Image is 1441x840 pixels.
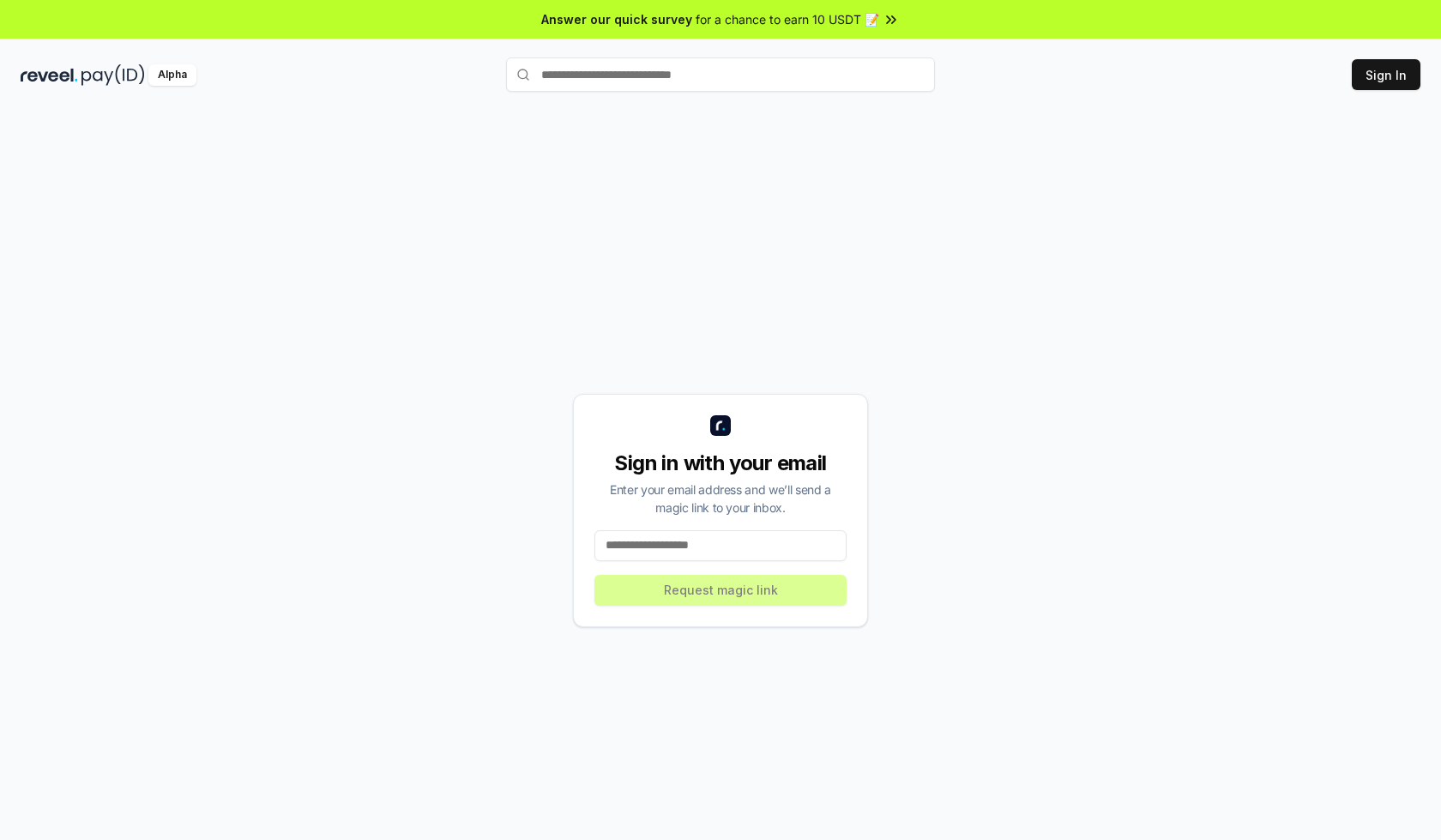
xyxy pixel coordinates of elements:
[594,450,847,477] div: Sign in with your email
[148,64,196,86] div: Alpha
[710,415,731,436] img: logo_small
[696,10,879,28] span: for a chance to earn 10 USDT 📝
[541,10,692,28] span: Answer our quick survey
[81,64,145,86] img: pay_id
[21,64,78,86] img: reveel_dark
[594,480,847,517] div: Enter your email address and we’ll send a magic link to your inbox.
[1352,59,1420,90] button: Sign In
